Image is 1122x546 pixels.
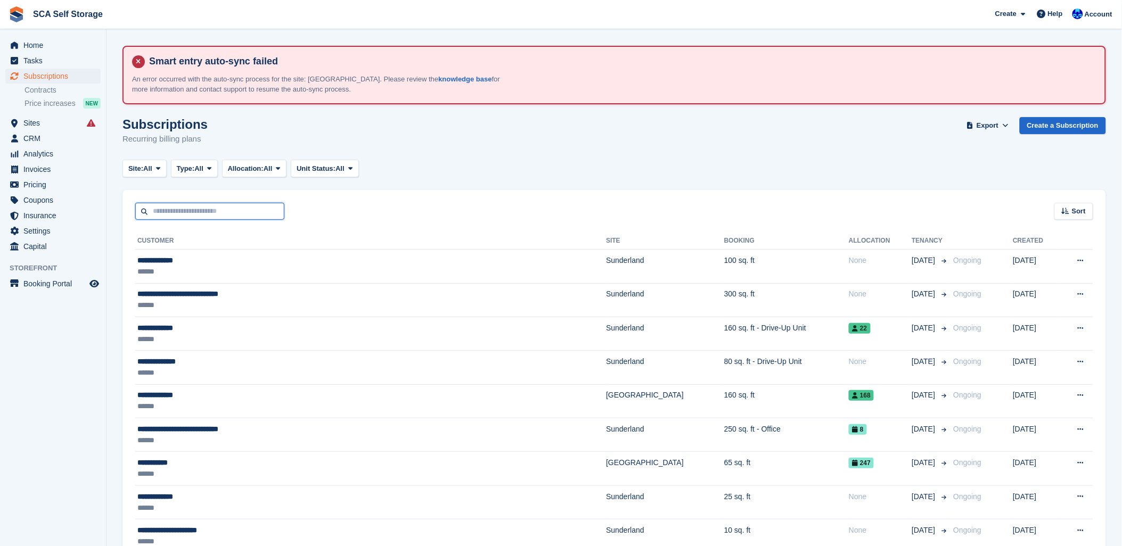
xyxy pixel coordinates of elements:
button: Type: All [171,160,218,177]
span: CRM [23,131,87,146]
td: [DATE] [1013,283,1059,317]
td: 100 sq. ft [724,250,849,283]
a: menu [5,193,101,208]
img: stora-icon-8386f47178a22dfd0bd8f6a31ec36ba5ce8667c1dd55bd0f319d3a0aa187defe.svg [9,6,24,22]
td: [DATE] [1013,418,1059,452]
td: 25 sq. ft [724,485,849,519]
a: Preview store [88,277,101,290]
td: [DATE] [1013,384,1059,418]
span: [DATE] [912,255,937,266]
span: Site: [128,163,143,174]
span: All [264,163,273,174]
span: Ongoing [953,492,981,501]
a: SCA Self Storage [29,5,107,23]
div: None [849,255,912,266]
span: Ongoing [953,289,981,298]
td: Sunderland [606,283,724,317]
span: Invoices [23,162,87,177]
a: menu [5,162,101,177]
a: menu [5,208,101,223]
span: [DATE] [912,424,937,435]
td: 160 sq. ft - Drive-Up Unit [724,317,849,350]
span: 8 [849,424,867,435]
td: [DATE] [1013,452,1059,485]
a: knowledge base [438,75,492,83]
td: [DATE] [1013,317,1059,350]
div: None [849,288,912,300]
td: Sunderland [606,485,724,519]
span: Create [995,9,1017,19]
img: Kelly Neesham [1072,9,1083,19]
div: None [849,356,912,367]
span: Ongoing [953,324,981,332]
div: None [849,525,912,536]
td: Sunderland [606,250,724,283]
th: Site [606,233,724,250]
span: Insurance [23,208,87,223]
span: Type: [177,163,195,174]
h1: Subscriptions [122,117,208,131]
span: 22 [849,323,870,334]
button: Allocation: All [222,160,287,177]
a: menu [5,146,101,161]
span: Capital [23,239,87,254]
span: [DATE] [912,288,937,300]
span: Account [1085,9,1112,20]
td: 300 sq. ft [724,283,849,317]
a: menu [5,276,101,291]
div: None [849,491,912,502]
i: Smart entry sync failures have occurred [87,119,95,127]
a: menu [5,177,101,192]
a: Create a Subscription [1020,117,1106,135]
button: Unit Status: All [291,160,358,177]
button: Site: All [122,160,167,177]
span: Coupons [23,193,87,208]
span: Settings [23,224,87,238]
a: menu [5,38,101,53]
span: Pricing [23,177,87,192]
a: menu [5,53,101,68]
span: Ongoing [953,357,981,366]
td: 80 sq. ft - Drive-Up Unit [724,351,849,384]
span: [DATE] [912,525,937,536]
th: Customer [135,233,606,250]
td: 250 sq. ft - Office [724,418,849,452]
th: Tenancy [912,233,949,250]
span: Price increases [24,98,76,109]
span: 247 [849,458,874,468]
td: [DATE] [1013,351,1059,384]
a: menu [5,131,101,146]
td: 65 sq. ft [724,452,849,485]
span: Analytics [23,146,87,161]
a: menu [5,224,101,238]
span: [DATE] [912,491,937,502]
a: menu [5,115,101,130]
span: Subscriptions [23,69,87,84]
span: All [143,163,152,174]
span: Sort [1072,206,1086,217]
span: All [194,163,203,174]
a: Contracts [24,85,101,95]
span: Storefront [10,263,106,274]
button: Export [964,117,1011,135]
span: Ongoing [953,425,981,433]
th: Allocation [849,233,912,250]
span: Booking Portal [23,276,87,291]
span: [DATE] [912,356,937,367]
span: All [335,163,345,174]
span: Ongoing [953,526,981,534]
span: Tasks [23,53,87,68]
span: Unit Status: [297,163,335,174]
span: Allocation: [228,163,264,174]
td: [DATE] [1013,250,1059,283]
td: Sunderland [606,317,724,350]
p: An error occurred with the auto-sync process for the site: [GEOGRAPHIC_DATA]. Please review the f... [132,74,505,95]
span: Ongoing [953,458,981,467]
th: Booking [724,233,849,250]
span: Help [1048,9,1063,19]
td: [GEOGRAPHIC_DATA] [606,452,724,485]
span: Export [977,120,998,131]
td: Sunderland [606,351,724,384]
td: 160 sq. ft [724,384,849,418]
span: Ongoing [953,391,981,399]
